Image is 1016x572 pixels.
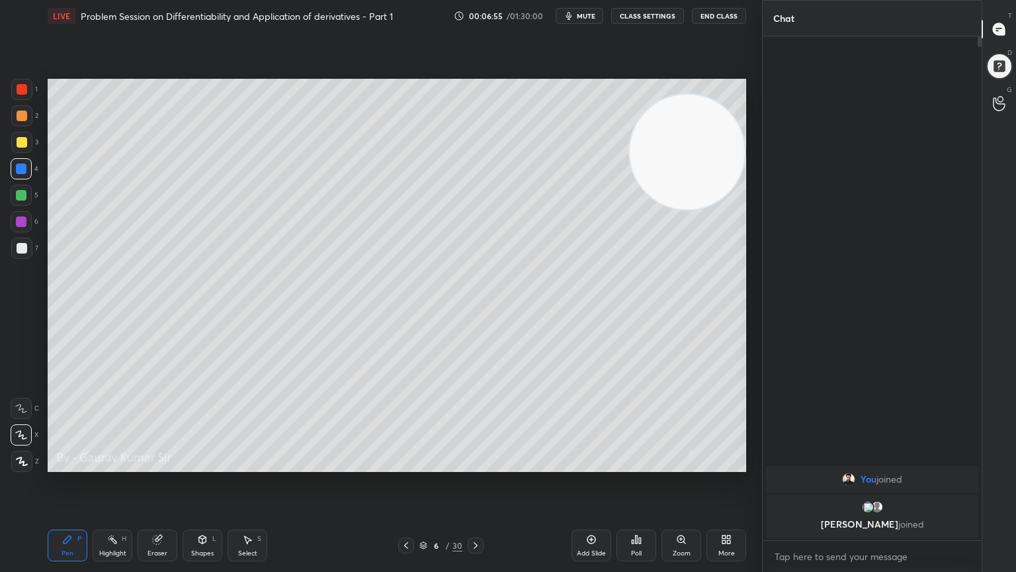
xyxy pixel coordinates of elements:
[692,8,746,24] button: End Class
[191,550,214,557] div: Shapes
[556,8,603,24] button: mute
[763,463,982,540] div: grid
[774,519,970,530] p: [PERSON_NAME]
[452,540,462,551] div: 30
[842,473,855,486] img: 53d07d7978e04325acf49187cf6a1afc.jpg
[631,550,642,557] div: Poll
[11,105,38,126] div: 2
[611,8,684,24] button: CLASS SETTINGS
[148,550,167,557] div: Eraser
[11,132,38,153] div: 3
[257,536,261,542] div: S
[48,8,75,24] div: LIVE
[11,398,39,419] div: C
[11,158,38,179] div: 4
[446,542,450,549] div: /
[577,11,595,21] span: mute
[718,550,735,557] div: More
[238,550,257,557] div: Select
[11,211,38,232] div: 6
[1008,11,1012,21] p: T
[861,474,876,485] span: You
[870,501,884,514] img: default.png
[861,501,874,514] img: 3
[1007,48,1012,58] p: D
[577,550,606,557] div: Add Slide
[11,79,38,100] div: 1
[99,550,126,557] div: Highlight
[81,10,393,23] h4: Problem Session on Differentiability and Application of derivatives - Part 1
[11,451,39,472] div: Z
[122,536,126,542] div: H
[77,536,81,542] div: P
[11,185,38,206] div: 5
[763,1,805,36] p: Chat
[11,424,39,446] div: X
[430,542,443,549] div: 6
[212,536,216,542] div: L
[11,238,38,259] div: 7
[62,550,73,557] div: Pen
[673,550,691,557] div: Zoom
[876,474,902,485] span: joined
[1007,85,1012,95] p: G
[898,518,924,530] span: joined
